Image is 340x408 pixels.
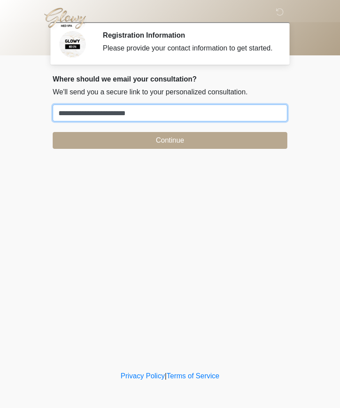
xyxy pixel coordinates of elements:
[165,372,166,380] a: |
[53,87,287,97] p: We'll send you a secure link to your personalized consultation.
[53,132,287,149] button: Continue
[53,75,287,83] h2: Where should we email your consultation?
[59,31,86,58] img: Agent Avatar
[103,43,274,54] div: Please provide your contact information to get started.
[44,7,87,30] img: Glowy Med Spa Logo
[166,372,219,380] a: Terms of Service
[121,372,165,380] a: Privacy Policy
